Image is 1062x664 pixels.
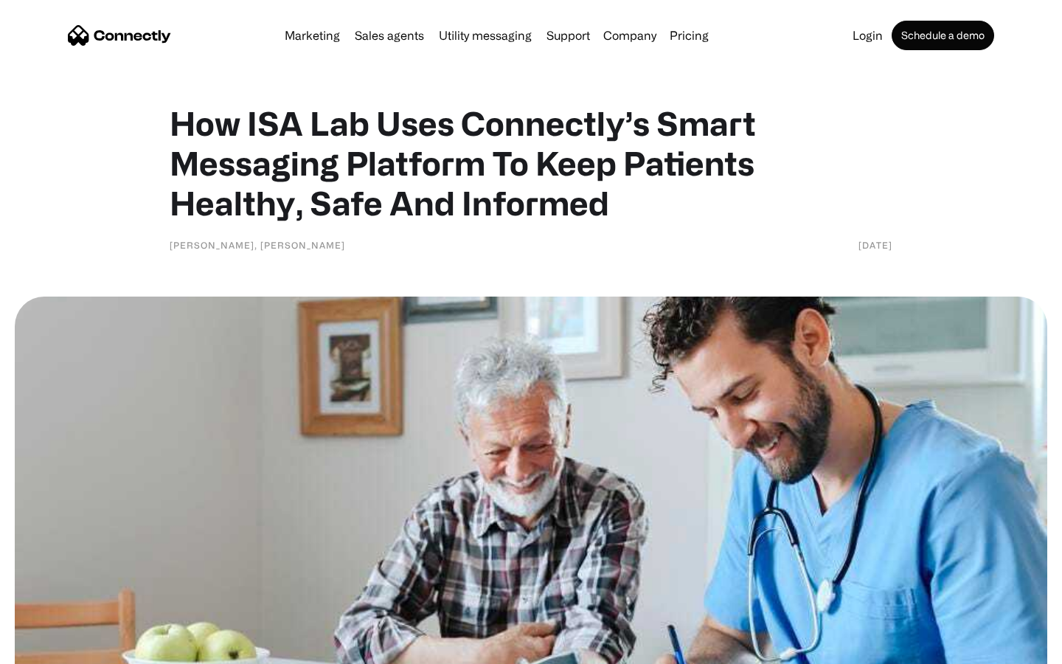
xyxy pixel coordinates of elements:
[68,24,171,46] a: home
[664,30,715,41] a: Pricing
[858,238,892,252] div: [DATE]
[847,30,889,41] a: Login
[541,30,596,41] a: Support
[599,25,661,46] div: Company
[29,638,88,659] ul: Language list
[170,238,345,252] div: [PERSON_NAME], [PERSON_NAME]
[892,21,994,50] a: Schedule a demo
[15,638,88,659] aside: Language selected: English
[433,30,538,41] a: Utility messaging
[170,103,892,223] h1: How ISA Lab Uses Connectly’s Smart Messaging Platform To Keep Patients Healthy, Safe And Informed
[603,25,656,46] div: Company
[279,30,346,41] a: Marketing
[349,30,430,41] a: Sales agents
